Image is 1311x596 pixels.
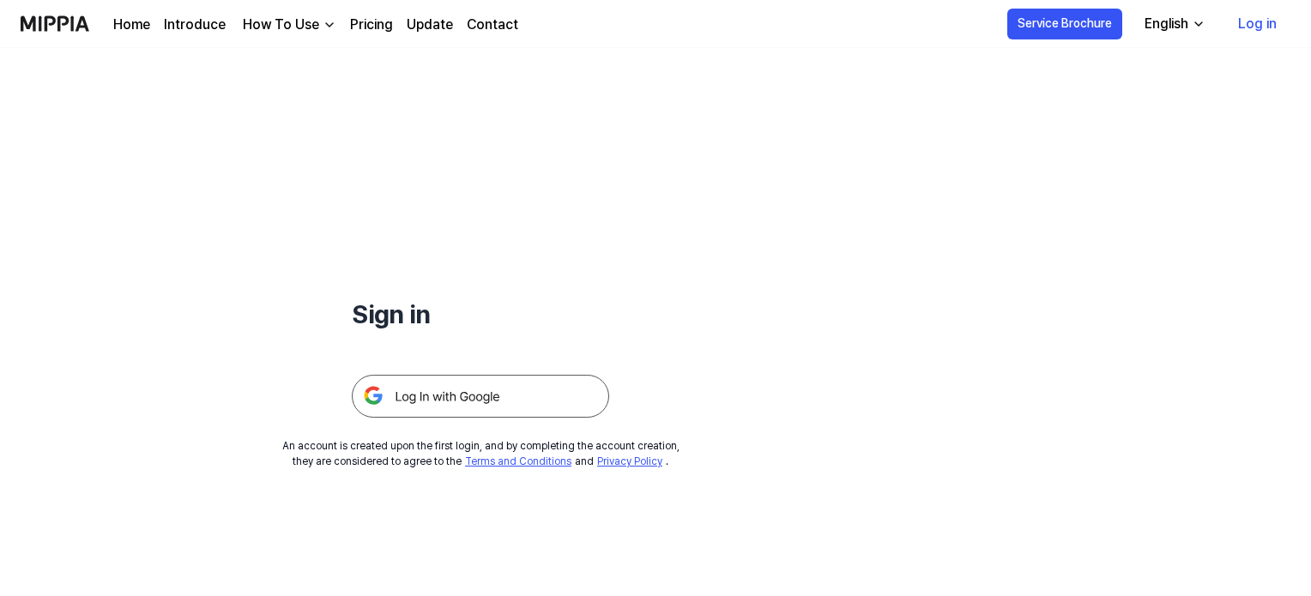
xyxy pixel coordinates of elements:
[465,455,571,467] a: Terms and Conditions
[352,375,609,418] img: 구글 로그인 버튼
[352,295,609,334] h1: Sign in
[282,438,680,469] div: An account is created upon the first login, and by completing the account creation, they are cons...
[239,15,323,35] div: How To Use
[407,15,453,35] a: Update
[113,15,150,35] a: Home
[1131,7,1216,41] button: English
[1007,9,1122,39] button: Service Brochure
[467,15,518,35] a: Contact
[350,15,393,35] a: Pricing
[164,15,226,35] a: Introduce
[323,18,336,32] img: down
[1141,14,1192,34] div: English
[239,15,336,35] button: How To Use
[597,455,662,467] a: Privacy Policy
